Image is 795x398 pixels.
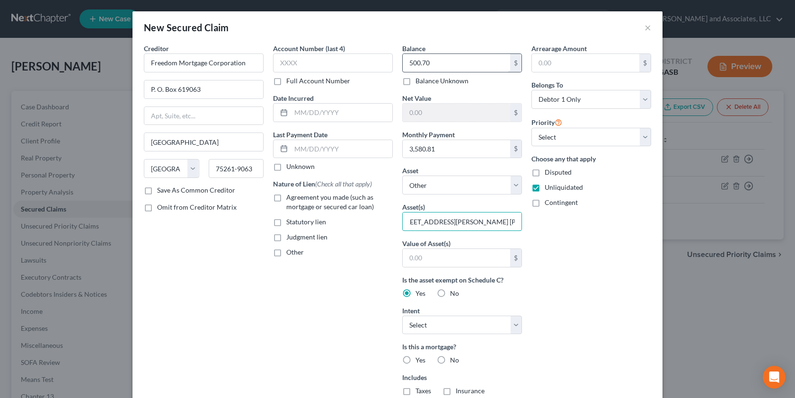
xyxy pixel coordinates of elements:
[510,54,521,72] div: $
[402,44,425,53] label: Balance
[286,162,315,171] label: Unknown
[291,140,392,158] input: MM/DD/YYYY
[273,179,372,189] label: Nature of Lien
[402,275,522,285] label: Is the asset exempt on Schedule C?
[415,387,431,395] span: Taxes
[402,202,425,212] label: Asset(s)
[531,116,562,128] label: Priority
[415,356,425,364] span: Yes
[403,249,510,267] input: 0.00
[402,130,455,140] label: Monthly Payment
[273,53,393,72] input: XXXX
[157,186,235,195] label: Save As Common Creditor
[286,193,374,211] span: Agreement you made (such as mortgage or secured car loan)
[402,167,418,175] span: Asset
[402,306,420,316] label: Intent
[456,387,485,395] span: Insurance
[415,76,468,86] label: Balance Unknown
[450,289,459,297] span: No
[403,140,510,158] input: 0.00
[531,154,651,164] label: Choose any that apply
[639,54,651,72] div: $
[291,104,392,122] input: MM/DD/YYYY
[531,44,587,53] label: Arrearage Amount
[403,212,521,230] input: Specify...
[531,81,563,89] span: Belongs To
[286,233,327,241] span: Judgment lien
[273,44,345,53] label: Account Number (last 4)
[763,366,786,389] div: Open Intercom Messenger
[144,133,263,151] input: Enter city...
[273,130,327,140] label: Last Payment Date
[273,93,314,103] label: Date Incurred
[545,168,572,176] span: Disputed
[209,159,264,178] input: Enter zip...
[144,107,263,125] input: Apt, Suite, etc...
[157,203,237,211] span: Omit from Creditor Matrix
[402,93,431,103] label: Net Value
[510,104,521,122] div: $
[402,342,522,352] label: Is this a mortgage?
[402,372,522,382] label: Includes
[286,76,350,86] label: Full Account Number
[144,53,264,72] input: Search creditor by name...
[144,80,263,98] input: Enter address...
[144,21,229,34] div: New Secured Claim
[545,198,578,206] span: Contingent
[532,54,639,72] input: 0.00
[144,44,169,53] span: Creditor
[315,180,372,188] span: (Check all that apply)
[403,54,510,72] input: 0.00
[402,239,450,248] label: Value of Asset(s)
[286,218,326,226] span: Statutory lien
[403,104,510,122] input: 0.00
[415,289,425,297] span: Yes
[450,356,459,364] span: No
[510,249,521,267] div: $
[645,22,651,33] button: ×
[510,140,521,158] div: $
[545,183,583,191] span: Unliquidated
[286,248,304,256] span: Other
